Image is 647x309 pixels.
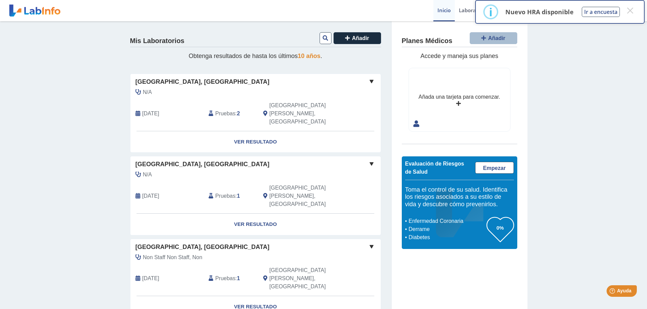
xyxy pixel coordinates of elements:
div: : [203,266,258,291]
span: 2025-07-07 [142,192,159,200]
span: Pruebas [215,110,235,118]
li: Enfermedad Coronaria [407,217,487,225]
li: Derrame [407,225,487,233]
h4: Mis Laboratorios [130,37,184,45]
span: Añadir [488,35,505,41]
button: Ir a encuesta [582,7,620,17]
iframe: Help widget launcher [587,283,640,302]
span: Pruebas [215,274,235,283]
span: Non Staff Non Staff, Non [143,253,202,262]
span: [GEOGRAPHIC_DATA], [GEOGRAPHIC_DATA] [136,243,270,252]
span: Accede y maneja sus planes [420,53,498,59]
button: Close this dialog [624,4,636,17]
button: Añadir [470,32,517,44]
span: 2025-07-05 [142,274,159,283]
h4: Planes Médicos [402,37,452,45]
b: 2 [237,111,240,116]
div: : [203,101,258,126]
span: San Juan, PR [269,184,344,208]
h3: 0% [487,224,514,232]
span: 2025-07-14 [142,110,159,118]
span: San Juan, PR [269,101,344,126]
a: Ver Resultado [130,131,381,153]
span: [GEOGRAPHIC_DATA], [GEOGRAPHIC_DATA] [136,77,270,86]
span: [GEOGRAPHIC_DATA], [GEOGRAPHIC_DATA] [136,160,270,169]
span: Añadir [352,35,369,41]
span: Obtenga resultados de hasta los últimos . [188,53,322,59]
span: N/A [143,88,152,96]
span: 10 años [298,53,321,59]
h5: Toma el control de su salud. Identifica los riesgos asociados a su estilo de vida y descubre cómo... [405,186,514,208]
b: 1 [237,275,240,281]
span: San Juan, PR [269,266,344,291]
span: N/A [143,171,152,179]
p: Nuevo HRA disponible [505,8,574,16]
a: Ver Resultado [130,214,381,235]
button: Añadir [334,32,381,44]
a: Empezar [475,162,514,174]
li: Diabetes [407,233,487,242]
b: 1 [237,193,240,199]
div: i [489,6,492,18]
span: Evaluación de Riesgos de Salud [405,161,464,175]
span: Pruebas [215,192,235,200]
span: Empezar [483,165,506,171]
div: Añada una tarjeta para comenzar. [418,93,500,101]
div: : [203,184,258,208]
